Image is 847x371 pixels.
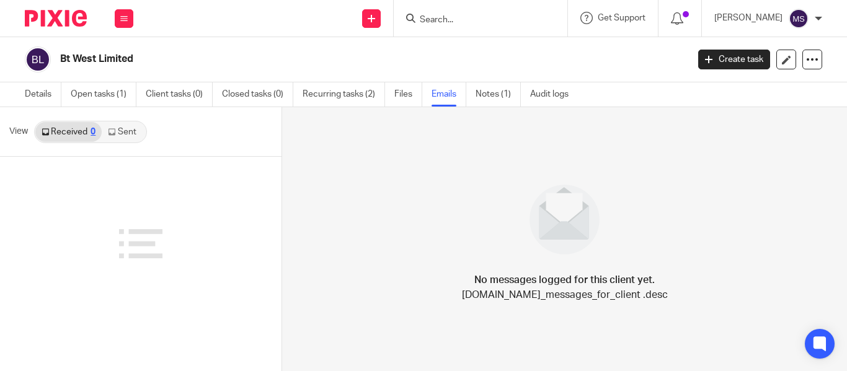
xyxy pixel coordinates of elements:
a: Client tasks (0) [146,82,213,107]
img: svg%3E [25,46,51,72]
p: [DOMAIN_NAME]_messages_for_client .desc [462,287,668,302]
span: View [9,125,28,138]
img: svg%3E [789,9,809,28]
img: image [521,177,608,263]
a: Details [25,82,61,107]
a: Closed tasks (0) [222,82,293,107]
div: 0 [91,128,95,136]
a: Notes (1) [476,82,521,107]
a: Audit logs [530,82,578,107]
a: Files [394,82,422,107]
a: Emails [432,82,466,107]
span: Get Support [598,14,645,22]
img: Pixie [25,10,87,27]
a: Received0 [35,122,102,142]
a: Create task [698,50,770,69]
p: [PERSON_NAME] [714,12,783,24]
a: Open tasks (1) [71,82,136,107]
input: Search [419,15,530,26]
h4: No messages logged for this client yet. [474,273,655,287]
h2: Bt West Limited [60,53,556,66]
a: Recurring tasks (2) [303,82,385,107]
a: Sent [102,122,145,142]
